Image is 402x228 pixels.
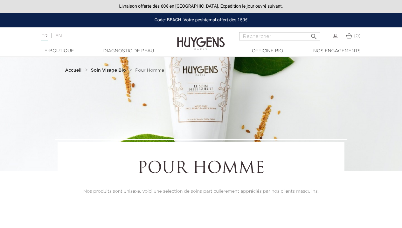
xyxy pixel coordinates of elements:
[135,68,164,73] a: Pour Homme
[41,34,47,40] a: FR
[55,34,62,38] a: EN
[75,188,327,195] p: Nos produits sont unisexe, voici une sélection de soins particulièrement appréciés par nos client...
[135,68,164,73] span: Pour Homme
[97,48,160,54] a: Diagnostic de peau
[65,68,83,73] a: Accueil
[239,32,320,40] input: Rechercher
[75,160,327,179] h1: Pour Homme
[177,27,225,51] img: Huygens
[91,68,126,73] strong: Soin Visage Bio
[65,68,82,73] strong: Accueil
[27,48,91,54] a: E-Boutique
[354,34,361,38] span: (0)
[305,48,369,54] a: Nos engagements
[308,30,320,39] button: 
[38,32,163,40] div: |
[91,68,128,73] a: Soin Visage Bio
[236,48,299,54] a: Officine Bio
[310,31,318,39] i: 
